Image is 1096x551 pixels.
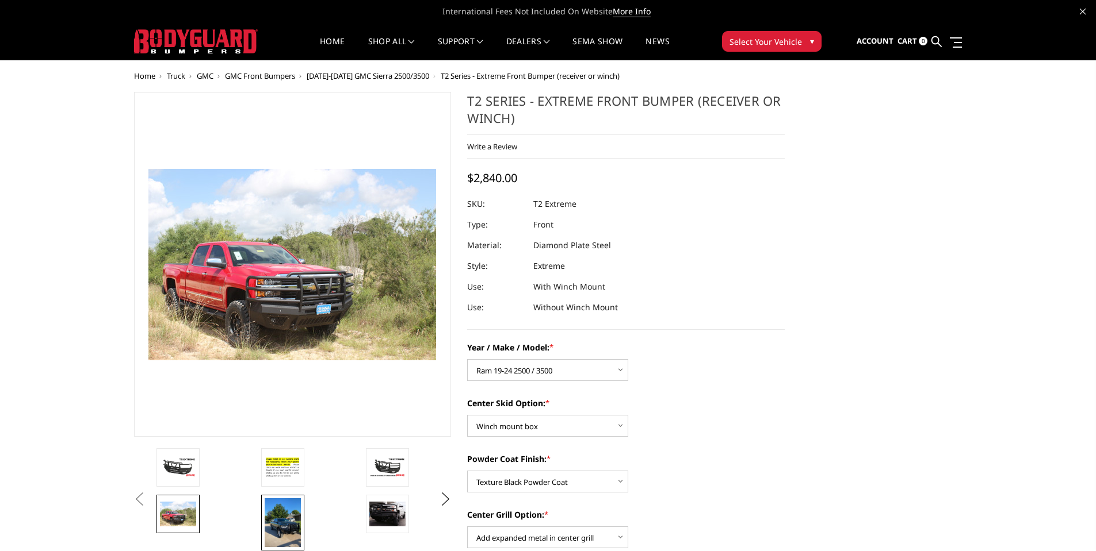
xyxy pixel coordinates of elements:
label: Center Grill Option: [467,508,785,521]
dt: Use: [467,276,525,297]
img: BODYGUARD BUMPERS [134,29,258,53]
a: Truck [167,71,185,81]
a: Home [134,71,155,81]
a: Write a Review [467,141,517,152]
a: [DATE]-[DATE] GMC Sierra 2500/3500 [307,71,429,81]
img: T2 Series - Extreme Front Bumper (receiver or winch) [265,455,301,480]
button: Select Your Vehicle [722,31,822,52]
a: Cart 0 [898,26,927,57]
dd: Extreme [533,256,565,276]
a: GMC Front Bumpers [225,71,295,81]
h1: T2 Series - Extreme Front Bumper (receiver or winch) [467,92,785,135]
a: shop all [368,37,415,60]
dt: Type: [467,214,525,235]
img: T2 Series - Extreme Front Bumper (receiver or winch) [265,498,301,547]
button: Previous [131,491,148,508]
span: Select Your Vehicle [730,36,802,48]
a: Dealers [506,37,550,60]
span: $2,840.00 [467,170,517,186]
a: Home [320,37,345,60]
dt: SKU: [467,194,525,214]
dt: Material: [467,235,525,256]
a: Account [857,26,893,57]
dd: With Winch Mount [533,276,605,297]
img: T2 Series - Extreme Front Bumper (receiver or winch) [369,457,406,477]
label: Year / Make / Model: [467,341,785,353]
a: Support [438,37,483,60]
span: T2 Series - Extreme Front Bumper (receiver or winch) [441,71,620,81]
dd: Without Winch Mount [533,297,618,318]
dd: Front [533,214,553,235]
a: More Info [613,6,651,17]
dt: Style: [467,256,525,276]
span: ▾ [810,35,814,47]
img: T2 Series - Extreme Front Bumper (receiver or winch) [160,502,196,526]
a: T2 Series - Extreme Front Bumper (receiver or winch) [134,92,452,437]
button: Next [437,491,454,508]
span: Cart [898,36,917,46]
dd: Diamond Plate Steel [533,235,611,256]
a: SEMA Show [572,37,623,60]
img: T2 Series - Extreme Front Bumper (receiver or winch) [369,502,406,526]
span: Account [857,36,893,46]
span: 0 [919,37,927,45]
dd: T2 Extreme [533,194,576,214]
a: GMC [197,71,213,81]
a: News [646,37,669,60]
img: T2 Series - Extreme Front Bumper (receiver or winch) [160,457,196,477]
label: Powder Coat Finish: [467,453,785,465]
dt: Use: [467,297,525,318]
label: Center Skid Option: [467,397,785,409]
